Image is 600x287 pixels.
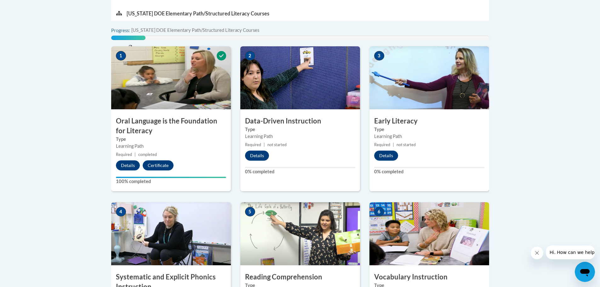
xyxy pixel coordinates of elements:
[116,136,226,143] label: Type
[240,202,360,265] img: Course Image
[245,168,355,175] label: 0% completed
[374,168,484,175] label: 0% completed
[245,151,269,161] button: Details
[116,152,132,157] span: Required
[546,245,595,259] iframe: Message from company
[138,152,157,157] span: completed
[264,142,265,147] span: |
[111,27,147,34] label: Progress:
[531,247,543,259] iframe: Close message
[116,178,226,185] label: 100% completed
[116,143,226,150] div: Learning Path
[111,46,231,109] img: Course Image
[134,152,136,157] span: |
[116,207,126,216] span: 4
[116,177,226,178] div: Your progress
[393,142,394,147] span: |
[245,207,255,216] span: 5
[240,116,360,126] h3: Data-Driven Instruction
[245,133,355,140] div: Learning Path
[240,272,360,282] h3: Reading Comprehension
[116,51,126,60] span: 1
[116,160,140,170] button: Details
[143,160,174,170] button: Certificate
[245,142,261,147] span: Required
[374,126,484,133] label: Type
[245,51,255,60] span: 2
[575,262,595,282] iframe: Button to launch messaging window
[240,46,360,109] img: Course Image
[369,272,489,282] h3: Vocabulary Instruction
[369,202,489,265] img: Course Image
[127,10,269,17] p: [US_STATE] DOE Elementary Path/Structured Literacy Courses
[111,202,231,265] img: Course Image
[4,4,51,9] span: Hi. How can we help?
[245,126,355,133] label: Type
[369,46,489,109] img: Course Image
[374,142,390,147] span: Required
[369,116,489,126] h3: Early Literacy
[374,133,484,140] div: Learning Path
[374,51,384,60] span: 3
[374,151,398,161] button: Details
[267,142,287,147] span: not started
[131,27,259,34] span: [US_STATE] DOE Elementary Path/Structured Literacy Courses
[397,142,416,147] span: not started
[111,116,231,136] h3: Oral Language is the Foundation for Literacy
[374,207,384,216] span: 6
